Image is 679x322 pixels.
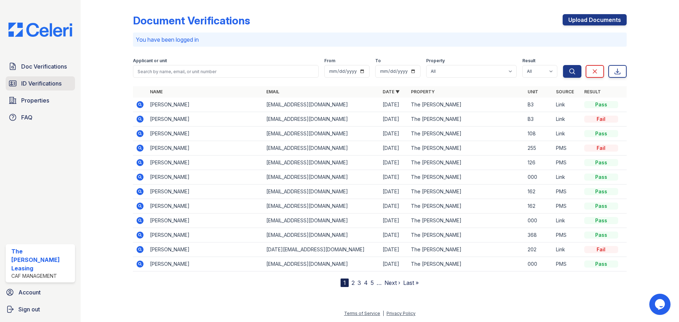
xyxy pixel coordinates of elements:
td: PMS [553,156,581,170]
label: Result [522,58,535,64]
div: Fail [584,246,618,253]
td: B3 [525,112,553,127]
span: Account [18,288,41,297]
td: Link [553,213,581,228]
span: Sign out [18,305,40,314]
td: [EMAIL_ADDRESS][DOMAIN_NAME] [263,257,380,271]
td: 202 [525,242,553,257]
a: Date ▼ [383,89,400,94]
td: 162 [525,199,553,213]
td: [PERSON_NAME] [147,185,263,199]
div: 1 [341,279,349,287]
td: The [PERSON_NAME] [408,185,524,199]
td: [DATE] [380,98,408,112]
p: You have been logged in [136,35,624,44]
div: Pass [584,159,618,166]
div: Pass [584,130,618,137]
div: Pass [584,232,618,239]
td: The [PERSON_NAME] [408,112,524,127]
td: Link [553,98,581,112]
td: [DATE] [380,127,408,141]
div: Document Verifications [133,14,250,27]
td: 255 [525,141,553,156]
td: The [PERSON_NAME] [408,228,524,242]
div: Fail [584,145,618,152]
a: Last » [403,279,419,286]
span: … [377,279,382,287]
a: FAQ [6,110,75,124]
td: [PERSON_NAME] [147,242,263,257]
div: | [383,311,384,316]
div: Pass [584,217,618,224]
td: [PERSON_NAME] [147,213,263,228]
td: [DATE] [380,112,408,127]
td: [DATE] [380,242,408,257]
iframe: chat widget [649,294,672,315]
td: 162 [525,185,553,199]
a: Terms of Service [344,311,380,316]
td: The [PERSON_NAME] [408,170,524,185]
td: [DATE] [380,213,408,228]
a: Next › [384,279,400,286]
div: Pass [584,174,618,181]
div: Fail [584,116,618,123]
td: 000 [525,257,553,271]
td: PMS [553,141,581,156]
a: Email [266,89,279,94]
td: PMS [553,257,581,271]
td: Link [553,170,581,185]
td: [EMAIL_ADDRESS][DOMAIN_NAME] [263,127,380,141]
a: Property [411,89,435,94]
td: The [PERSON_NAME] [408,257,524,271]
label: Property [426,58,445,64]
div: Pass [584,203,618,210]
td: [EMAIL_ADDRESS][DOMAIN_NAME] [263,170,380,185]
td: [DATE] [380,170,408,185]
td: [DATE] [380,199,408,213]
td: Link [553,127,581,141]
td: 000 [525,213,553,228]
label: From [324,58,335,64]
td: [DATE] [380,156,408,170]
td: [PERSON_NAME] [147,156,263,170]
td: [EMAIL_ADDRESS][DOMAIN_NAME] [263,228,380,242]
a: Upload Documents [563,14,627,25]
td: PMS [553,199,581,213]
a: Sign out [3,302,78,316]
a: Result [584,89,601,94]
td: 126 [525,156,553,170]
a: Properties [6,93,75,107]
td: [PERSON_NAME] [147,112,263,127]
img: CE_Logo_Blue-a8612792a0a2168367f1c8372b55b34899dd931a85d93a1a3d3e32e68fde9ad4.png [3,23,78,37]
a: 3 [358,279,361,286]
td: PMS [553,185,581,199]
label: Applicant or unit [133,58,167,64]
td: PMS [553,228,581,242]
td: [DATE] [380,228,408,242]
a: Unit [528,89,538,94]
div: CAF Management [11,273,72,280]
td: [PERSON_NAME] [147,199,263,213]
td: Link [553,112,581,127]
div: Pass [584,260,618,268]
a: Privacy Policy [387,311,416,316]
a: Doc Verifications [6,59,75,74]
td: [DATE][EMAIL_ADDRESS][DOMAIN_NAME] [263,242,380,257]
td: [EMAIL_ADDRESS][DOMAIN_NAME] [263,98,380,112]
td: [PERSON_NAME] [147,228,263,242]
td: The [PERSON_NAME] [408,141,524,156]
span: Doc Verifications [21,62,67,71]
a: 4 [364,279,368,286]
div: Pass [584,101,618,108]
a: 5 [371,279,374,286]
span: Properties [21,96,49,105]
span: ID Verifications [21,79,62,88]
td: The [PERSON_NAME] [408,127,524,141]
td: [EMAIL_ADDRESS][DOMAIN_NAME] [263,112,380,127]
a: Account [3,285,78,299]
td: The [PERSON_NAME] [408,242,524,257]
a: Source [556,89,574,94]
a: 2 [352,279,355,286]
td: [EMAIL_ADDRESS][DOMAIN_NAME] [263,141,380,156]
